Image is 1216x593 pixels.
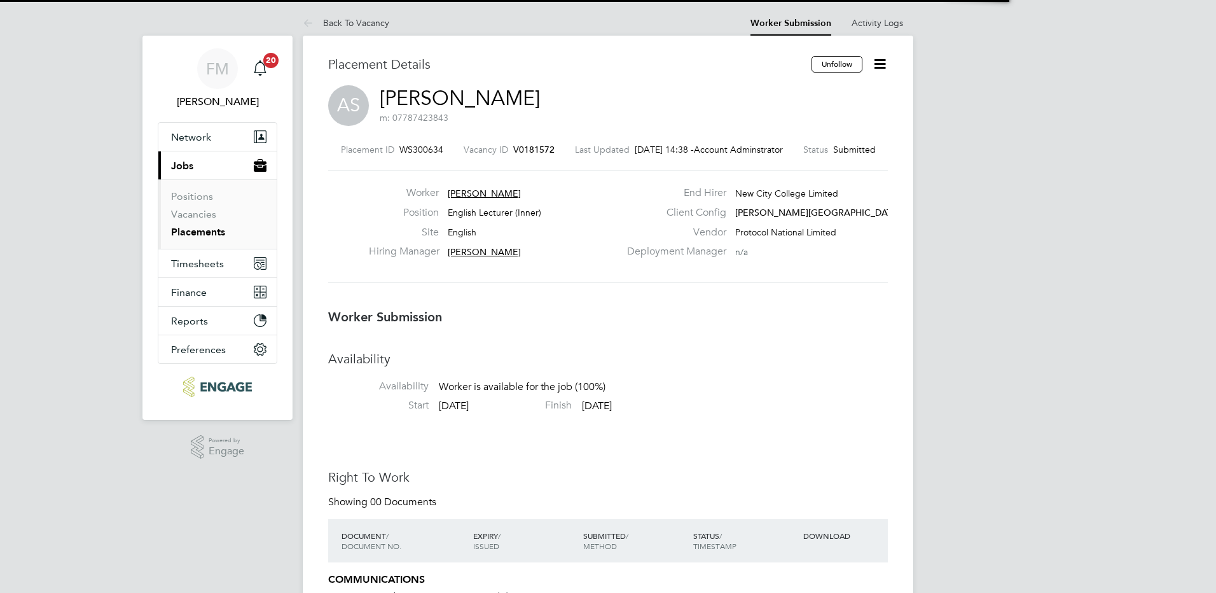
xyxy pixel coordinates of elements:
[328,469,888,485] h3: Right To Work
[690,524,800,557] div: STATUS
[171,286,207,298] span: Finance
[439,381,605,394] span: Worker is available for the job (100%)
[158,48,277,109] a: FM[PERSON_NAME]
[338,524,470,557] div: DOCUMENT
[369,245,439,258] label: Hiring Manager
[158,249,277,277] button: Timesheets
[191,435,245,459] a: Powered byEngage
[439,400,469,412] span: [DATE]
[328,351,888,367] h3: Availability
[833,144,876,155] span: Submitted
[328,309,442,324] b: Worker Submission
[399,144,443,155] span: WS300634
[735,188,838,199] span: New City College Limited
[342,541,401,551] span: DOCUMENT NO.
[171,131,211,143] span: Network
[448,188,521,199] span: [PERSON_NAME]
[328,399,429,412] label: Start
[735,227,836,238] span: Protocol National Limited
[247,48,273,89] a: 20
[719,531,722,541] span: /
[171,344,226,356] span: Preferences
[209,446,244,457] span: Engage
[580,524,690,557] div: SUBMITTED
[693,541,736,551] span: TIMESTAMP
[209,435,244,446] span: Powered by
[328,380,429,393] label: Availability
[158,377,277,397] a: Go to home page
[386,531,389,541] span: /
[498,531,501,541] span: /
[473,541,499,551] span: ISSUED
[750,18,831,29] a: Worker Submission
[619,186,726,200] label: End Hirer
[803,144,828,155] label: Status
[470,524,580,557] div: EXPIRY
[183,377,251,397] img: ncclondon-logo-retina.png
[206,60,229,77] span: FM
[471,399,572,412] label: Finish
[370,496,436,508] span: 00 Documents
[158,151,277,179] button: Jobs
[369,206,439,220] label: Position
[369,186,439,200] label: Worker
[448,227,476,238] span: English
[171,208,216,220] a: Vacancies
[171,258,224,270] span: Timesheets
[171,226,225,238] a: Placements
[158,123,277,151] button: Network
[380,86,540,111] a: [PERSON_NAME]
[800,524,888,547] div: DOWNLOAD
[158,278,277,306] button: Finance
[369,226,439,239] label: Site
[694,144,783,155] span: Account Adminstrator
[328,496,439,509] div: Showing
[171,190,213,202] a: Positions
[812,56,862,73] button: Unfollow
[619,245,726,258] label: Deployment Manager
[735,246,748,258] span: n/a
[380,112,448,123] span: m: 07787423843
[303,17,389,29] a: Back To Vacancy
[328,573,888,587] h5: COMMUNICATIONS
[263,53,279,68] span: 20
[852,17,903,29] a: Activity Logs
[619,206,726,220] label: Client Config
[513,144,555,155] span: V0181572
[582,400,612,412] span: [DATE]
[328,56,802,73] h3: Placement Details
[735,207,900,218] span: [PERSON_NAME][GEOGRAPHIC_DATA]
[328,85,369,126] span: AS
[619,226,726,239] label: Vendor
[635,144,694,155] span: [DATE] 14:38 -
[142,36,293,420] nav: Main navigation
[341,144,394,155] label: Placement ID
[448,246,521,258] span: [PERSON_NAME]
[158,307,277,335] button: Reports
[158,94,277,109] span: Fiona Matthews
[158,179,277,249] div: Jobs
[448,207,541,218] span: English Lecturer (Inner)
[575,144,630,155] label: Last Updated
[626,531,628,541] span: /
[583,541,617,551] span: METHOD
[171,160,193,172] span: Jobs
[171,315,208,327] span: Reports
[158,335,277,363] button: Preferences
[464,144,508,155] label: Vacancy ID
